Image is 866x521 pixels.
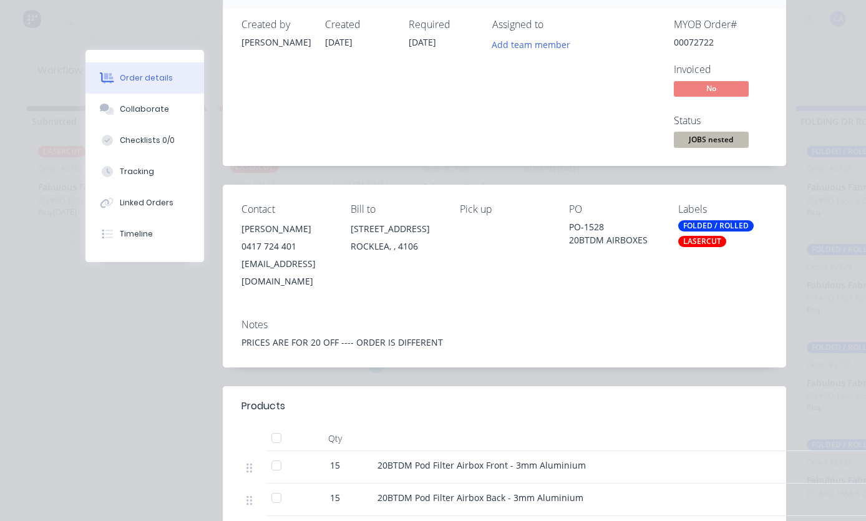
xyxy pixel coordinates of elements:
[485,36,577,52] button: Add team member
[120,72,173,84] div: Order details
[674,132,749,150] button: JOBS nested
[674,19,767,31] div: MYOB Order #
[85,156,204,187] button: Tracking
[120,104,169,115] div: Collaborate
[569,220,658,246] div: PO-1528 20BTDM AIRBOXES
[325,36,353,48] span: [DATE]
[120,166,154,177] div: Tracking
[330,459,340,472] span: 15
[120,197,173,208] div: Linked Orders
[569,203,658,215] div: PO
[241,36,310,49] div: [PERSON_NAME]
[377,459,586,471] span: 20BTDM Pod Filter Airbox Front - 3mm Aluminium
[85,62,204,94] button: Order details
[85,94,204,125] button: Collaborate
[85,125,204,156] button: Checklists 0/0
[674,115,767,127] div: Status
[351,220,440,238] div: [STREET_ADDRESS]
[241,220,331,290] div: [PERSON_NAME]0417 724 401[EMAIL_ADDRESS][DOMAIN_NAME]
[85,218,204,250] button: Timeline
[377,492,583,504] span: 20BTDM Pod Filter Airbox Back - 3mm Aluminium
[241,399,285,414] div: Products
[325,19,394,31] div: Created
[120,228,153,240] div: Timeline
[678,220,754,231] div: FOLDED / ROLLED
[241,19,310,31] div: Created by
[351,203,440,215] div: Bill to
[409,19,477,31] div: Required
[241,319,767,331] div: Notes
[678,236,726,247] div: LASERCUT
[492,36,577,52] button: Add team member
[85,187,204,218] button: Linked Orders
[351,238,440,255] div: ROCKLEA, , 4106
[241,220,331,238] div: [PERSON_NAME]
[674,64,767,75] div: Invoiced
[241,336,767,349] div: PRICES ARE FOR 20 OFF ---- ORDER IS DIFFERENT
[674,132,749,147] span: JOBS nested
[678,203,767,215] div: Labels
[409,36,436,48] span: [DATE]
[298,426,372,451] div: Qty
[351,220,440,260] div: [STREET_ADDRESS]ROCKLEA, , 4106
[674,36,767,49] div: 00072722
[492,19,617,31] div: Assigned to
[241,255,331,290] div: [EMAIL_ADDRESS][DOMAIN_NAME]
[460,203,549,215] div: Pick up
[241,203,331,215] div: Contact
[120,135,175,146] div: Checklists 0/0
[241,238,331,255] div: 0417 724 401
[674,81,749,97] span: No
[330,491,340,504] span: 15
